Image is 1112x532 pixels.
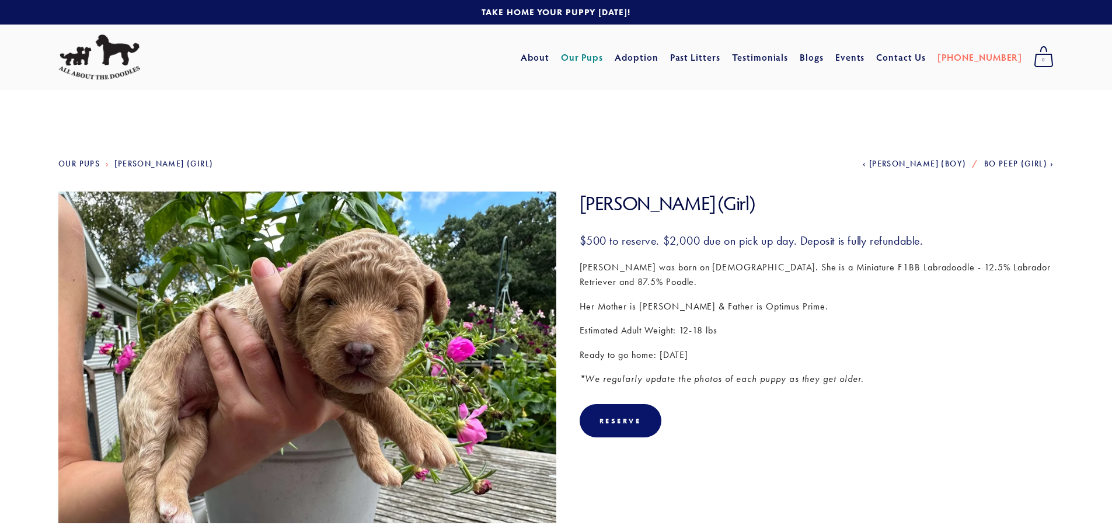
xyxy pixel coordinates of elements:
h3: $500 to reserve. $2,000 due on pick up day. Deposit is fully refundable. [580,233,1054,248]
a: About [521,47,549,68]
h1: [PERSON_NAME] (Girl) [580,192,1054,215]
em: *We regularly update the photos of each puppy as they get older. [580,373,864,384]
a: Adoption [615,47,658,68]
a: Past Litters [670,51,721,63]
img: All About The Doodles [58,34,140,80]
a: [PERSON_NAME] (Boy) [863,159,966,169]
a: Testimonials [732,47,789,68]
a: Events [835,47,865,68]
a: Bo Peep (Girl) [984,159,1054,169]
a: [PHONE_NUMBER] [937,47,1022,68]
a: Blogs [800,47,824,68]
p: Ready to go home: [DATE] [580,347,1054,363]
a: Contact Us [876,47,926,68]
span: [PERSON_NAME] (Boy) [869,159,967,169]
a: Our Pups [561,47,604,68]
p: [PERSON_NAME] was born on [DEMOGRAPHIC_DATA]. She is a Miniature F1BB Labradoodle - 12.5% Labrado... [580,260,1054,290]
p: Her Mother is [PERSON_NAME] & Father is Optimus Prime. [580,299,1054,314]
a: 0 items in cart [1028,43,1059,72]
a: Our Pups [58,159,100,169]
p: Estimated Adult Weight: 12-18 lbs [580,323,1054,338]
a: [PERSON_NAME] (Girl) [114,159,213,169]
div: Reserve [599,416,642,425]
span: Bo Peep (Girl) [984,159,1048,169]
div: Reserve [580,404,661,437]
span: 0 [1034,53,1054,68]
